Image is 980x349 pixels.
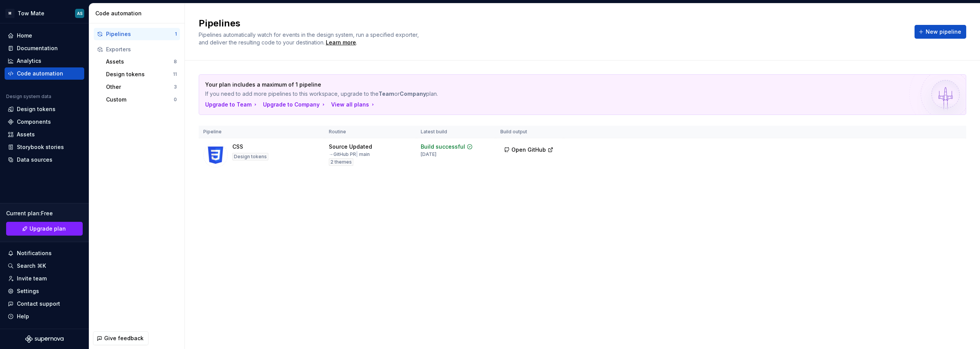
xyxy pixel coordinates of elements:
span: Open GitHub [511,146,546,154]
div: Settings [17,287,39,295]
a: Invite team [5,272,84,285]
div: 8 [174,59,177,65]
a: Settings [5,285,84,297]
div: Build successful [421,143,465,151]
a: Components [5,116,84,128]
div: Tow Mate [18,10,44,17]
button: Assets8 [103,56,180,68]
span: 2 themes [330,159,352,165]
div: Assets [17,131,35,138]
div: Components [17,118,51,126]
div: Invite team [17,275,47,282]
div: 11 [173,71,177,77]
div: Code automation [95,10,181,17]
button: Other3 [103,81,180,93]
a: Design tokens [5,103,84,115]
div: Storybook stories [17,143,64,151]
th: Latest build [416,126,496,138]
div: Analytics [17,57,41,65]
div: Design tokens [17,105,56,113]
div: Documentation [17,44,58,52]
span: Pipelines automatically watch for events in the design system, run a specified exporter, and deli... [199,31,420,46]
div: Search ⌘K [17,262,46,270]
div: Design tokens [232,153,268,161]
span: New pipeline [926,28,961,36]
a: Upgrade plan [6,222,83,236]
div: Notifications [17,249,52,257]
div: Pipelines [106,30,175,38]
button: Search ⌘K [5,260,84,272]
a: Home [5,29,84,42]
div: → GitHub PR main [329,151,370,157]
button: Upgrade to Team [205,101,258,108]
div: Exporters [106,46,177,53]
a: Data sources [5,154,84,166]
a: Storybook stories [5,141,84,153]
div: 3 [174,84,177,90]
div: Design tokens [106,70,173,78]
button: Custom0 [103,93,180,106]
div: CSS [232,143,243,151]
a: Analytics [5,55,84,67]
svg: Supernova Logo [25,335,64,343]
span: | [356,151,358,157]
div: AS [77,10,83,16]
a: Open GitHub [500,147,557,154]
button: Give feedback [93,331,149,345]
th: Routine [324,126,416,138]
a: Learn more [326,39,356,46]
div: Source Updated [329,143,372,151]
div: Design system data [6,93,51,100]
button: Open GitHub [500,143,557,157]
button: Design tokens11 [103,68,180,80]
a: Code automation [5,67,84,80]
button: Notifications [5,247,84,259]
div: Help [17,313,29,320]
div: Home [17,32,32,39]
th: Pipeline [199,126,324,138]
p: If you need to add more pipelines to this workspace, upgrade to the or plan. [205,90,906,98]
strong: Team [379,90,394,97]
p: Your plan includes a maximum of 1 pipeline [205,81,906,88]
div: Custom [106,96,174,103]
div: Code automation [17,70,63,77]
span: . [325,40,357,46]
span: Give feedback [104,334,144,342]
button: MTow MateAS [2,5,87,21]
div: Current plan : Free [6,210,83,217]
button: View all plans [331,101,376,108]
button: Help [5,310,84,323]
button: Pipelines1 [94,28,180,40]
h2: Pipelines [199,17,905,29]
div: 0 [174,97,177,103]
div: 1 [175,31,177,37]
div: Data sources [17,156,52,164]
div: [DATE] [421,151,436,157]
div: Other [106,83,174,91]
div: Assets [106,58,174,66]
button: New pipeline [915,25,966,39]
a: Documentation [5,42,84,54]
span: Upgrade plan [29,225,66,233]
div: M [5,9,15,18]
button: Contact support [5,298,84,310]
strong: Company [400,90,426,97]
th: Build output [496,126,563,138]
div: Contact support [17,300,60,308]
button: Upgrade to Company [263,101,327,108]
a: Assets [5,128,84,141]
